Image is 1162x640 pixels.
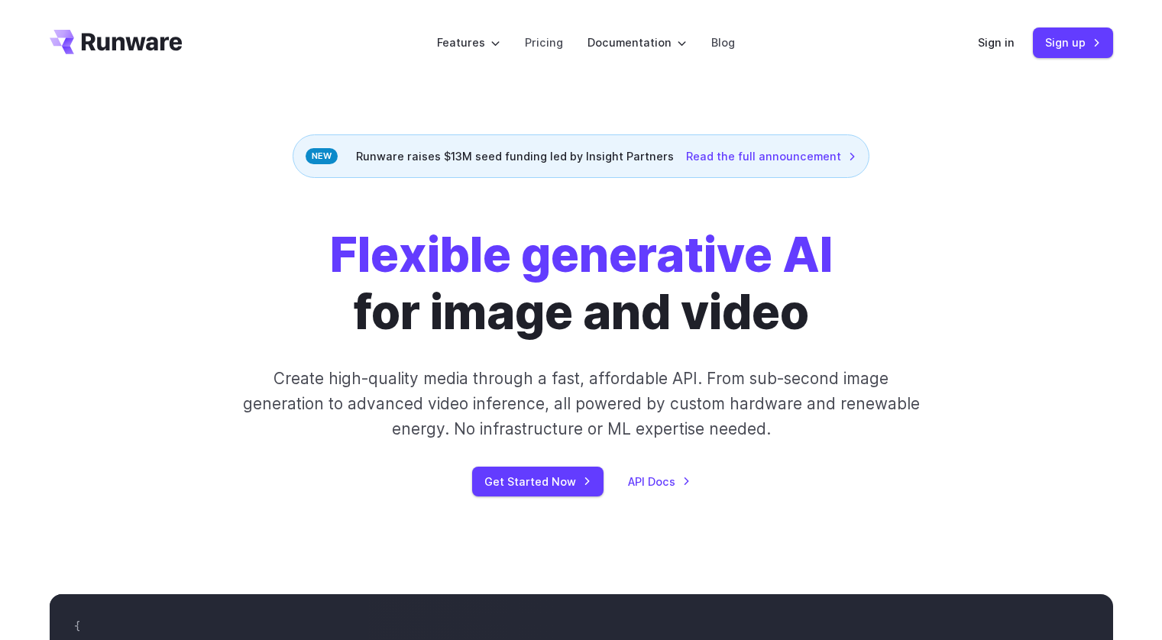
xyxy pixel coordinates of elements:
label: Documentation [587,34,687,51]
div: Runware raises $13M seed funding led by Insight Partners [293,134,869,178]
a: API Docs [628,473,691,490]
a: Go to / [50,30,183,54]
h1: for image and video [330,227,833,341]
span: { [74,619,80,633]
a: Get Started Now [472,467,604,496]
a: Read the full announcement [686,147,856,165]
strong: Flexible generative AI [330,226,833,283]
p: Create high-quality media through a fast, affordable API. From sub-second image generation to adv... [241,366,921,442]
a: Blog [711,34,735,51]
a: Sign up [1033,27,1113,57]
a: Sign in [978,34,1015,51]
label: Features [437,34,500,51]
a: Pricing [525,34,563,51]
